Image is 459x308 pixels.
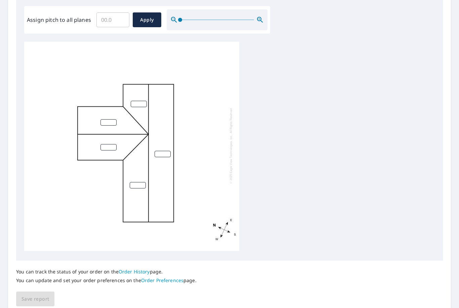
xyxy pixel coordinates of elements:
span: Apply [138,16,156,24]
a: Order History [119,268,150,275]
button: Apply [133,12,161,27]
p: You can update and set your order preferences on the page. [16,277,197,283]
p: You can track the status of your order on the page. [16,269,197,275]
input: 00.0 [96,10,129,29]
label: Assign pitch to all planes [27,16,91,24]
a: Order Preferences [141,277,183,283]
